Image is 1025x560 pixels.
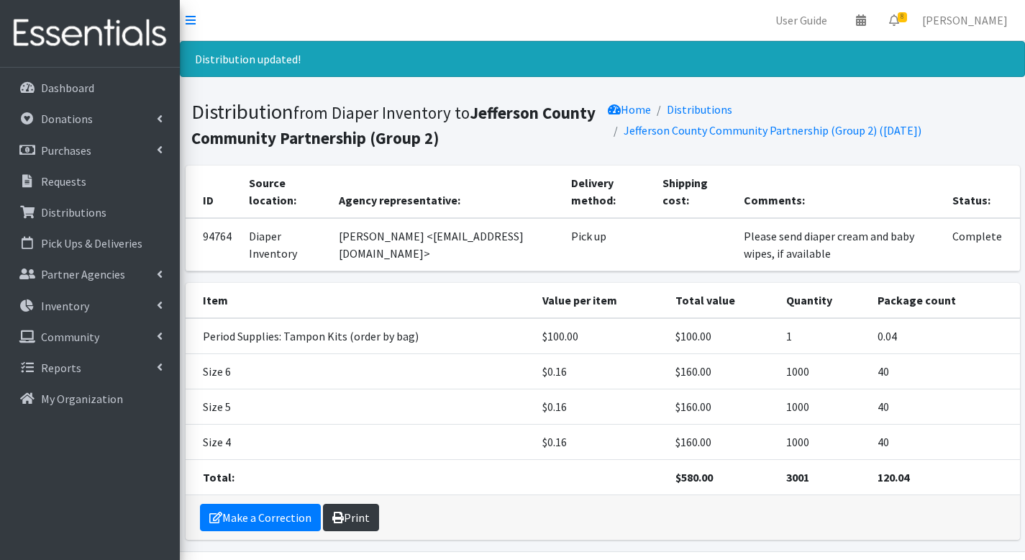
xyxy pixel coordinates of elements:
[41,112,93,126] p: Donations
[240,166,331,218] th: Source location:
[6,384,174,413] a: My Organization
[667,102,732,117] a: Distributions
[764,6,839,35] a: User Guide
[878,6,911,35] a: 8
[191,102,596,148] small: from Diaper Inventory to
[869,354,1019,389] td: 40
[735,218,944,271] td: Please send diaper cream and baby wipes, if available
[191,99,598,149] h1: Distribution
[41,205,106,220] p: Distributions
[41,143,91,158] p: Purchases
[186,218,240,271] td: 94764
[186,425,534,460] td: Size 4
[778,318,869,354] td: 1
[6,198,174,227] a: Distributions
[869,389,1019,425] td: 40
[191,102,596,148] b: Jefferson County Community Partnership (Group 2)
[200,504,321,531] a: Make a Correction
[6,292,174,320] a: Inventory
[6,353,174,382] a: Reports
[786,470,809,484] strong: 3001
[41,174,86,189] p: Requests
[330,166,562,218] th: Agency representative:
[562,218,654,271] td: Pick up
[608,102,651,117] a: Home
[186,354,534,389] td: Size 6
[330,218,562,271] td: [PERSON_NAME] <[EMAIL_ADDRESS][DOMAIN_NAME]>
[667,283,778,318] th: Total value
[534,318,667,354] td: $100.00
[675,470,713,484] strong: $580.00
[6,229,174,258] a: Pick Ups & Deliveries
[878,470,909,484] strong: 120.04
[534,389,667,425] td: $0.16
[6,104,174,133] a: Donations
[41,361,81,375] p: Reports
[203,470,234,484] strong: Total:
[41,392,123,406] p: My Organization
[778,283,869,318] th: Quantity
[41,81,94,95] p: Dashboard
[534,283,667,318] th: Value per item
[778,389,869,425] td: 1000
[323,504,379,531] a: Print
[41,299,89,313] p: Inventory
[667,318,778,354] td: $100.00
[667,354,778,389] td: $160.00
[41,330,99,344] p: Community
[778,354,869,389] td: 1000
[944,166,1019,218] th: Status:
[6,9,174,58] img: HumanEssentials
[6,73,174,102] a: Dashboard
[6,136,174,165] a: Purchases
[186,283,534,318] th: Item
[6,167,174,196] a: Requests
[898,12,907,22] span: 8
[6,322,174,351] a: Community
[778,425,869,460] td: 1000
[534,425,667,460] td: $0.16
[562,166,654,218] th: Delivery method:
[735,166,944,218] th: Comments:
[534,354,667,389] td: $0.16
[186,318,534,354] td: Period Supplies: Tampon Kits (order by bag)
[41,236,142,250] p: Pick Ups & Deliveries
[186,166,240,218] th: ID
[240,218,331,271] td: Diaper Inventory
[6,260,174,289] a: Partner Agencies
[624,123,921,137] a: Jefferson County Community Partnership (Group 2) ([DATE])
[667,389,778,425] td: $160.00
[869,283,1019,318] th: Package count
[869,318,1019,354] td: 0.04
[944,218,1019,271] td: Complete
[667,425,778,460] td: $160.00
[654,166,735,218] th: Shipping cost:
[180,41,1025,77] div: Distribution updated!
[41,267,125,281] p: Partner Agencies
[186,389,534,425] td: Size 5
[911,6,1019,35] a: [PERSON_NAME]
[869,425,1019,460] td: 40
